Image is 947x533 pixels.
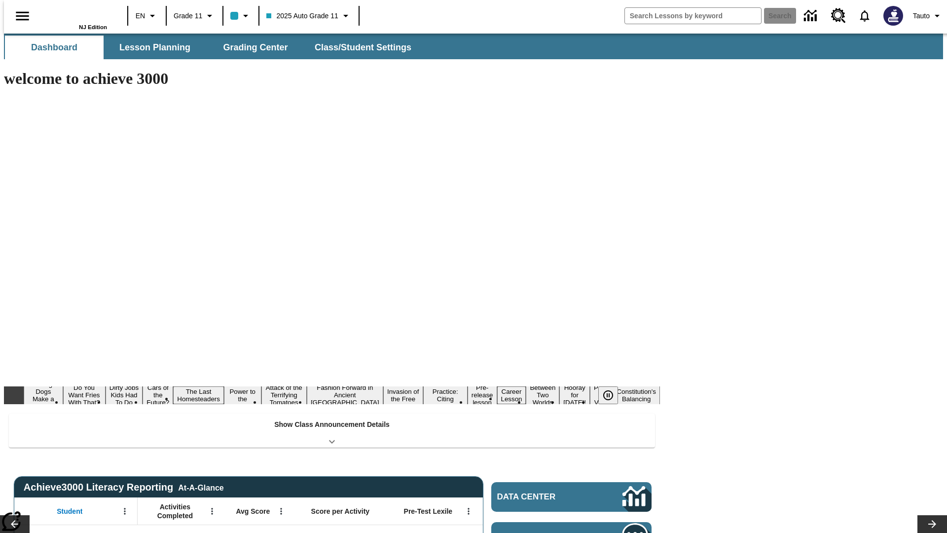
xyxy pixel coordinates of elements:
div: SubNavbar [4,36,420,59]
button: Slide 9 The Invasion of the Free CD [383,379,423,412]
button: Select a new avatar [877,3,909,29]
button: Slide 14 Hooray for Constitution Day! [559,382,590,408]
button: Class color is light blue. Change class color [226,7,255,25]
button: Language: EN, Select a language [131,7,163,25]
span: EN [136,11,145,21]
button: Slide 1 Diving Dogs Make a Splash [24,379,63,412]
button: Class/Student Settings [307,36,419,59]
button: Pause [598,386,618,404]
div: Home [43,3,107,30]
button: Slide 10 Mixed Practice: Citing Evidence [423,379,468,412]
button: Slide 2 Do You Want Fries With That? [63,382,106,408]
button: Open Menu [274,504,289,519]
button: Grading Center [206,36,305,59]
a: Resource Center, Will open in new tab [825,2,852,29]
a: Home [43,4,107,24]
div: At-A-Glance [178,482,223,493]
span: 2025 Auto Grade 11 [266,11,338,21]
span: Grading Center [223,42,288,53]
button: Slide 15 Point of View [590,382,613,408]
input: search field [625,8,761,24]
button: Open Menu [117,504,132,519]
button: Slide 5 The Last Homesteaders [173,386,224,404]
button: Profile/Settings [909,7,947,25]
button: Slide 6 Solar Power to the People [224,379,261,412]
span: Grade 11 [174,11,202,21]
button: Open Menu [461,504,476,519]
button: Open Menu [205,504,219,519]
span: Achieve3000 Literacy Reporting [24,482,224,493]
button: Slide 7 Attack of the Terrifying Tomatoes [261,382,307,408]
button: Slide 16 The Constitution's Balancing Act [613,379,660,412]
div: Pause [598,386,628,404]
a: Data Center [798,2,825,30]
span: Activities Completed [143,502,208,520]
button: Slide 4 Cars of the Future? [143,382,173,408]
h1: welcome to achieve 3000 [4,70,660,88]
div: Show Class Announcement Details [9,414,655,448]
img: Avatar [883,6,903,26]
button: Slide 12 Career Lesson [497,386,526,404]
button: Slide 11 Pre-release lesson [468,382,497,408]
button: Grade: Grade 11, Select a grade [170,7,219,25]
p: Show Class Announcement Details [274,419,390,430]
button: Class: 2025 Auto Grade 11, Select your class [262,7,355,25]
span: Student [57,507,82,516]
button: Dashboard [5,36,104,59]
div: SubNavbar [4,34,943,59]
button: Open side menu [8,1,37,31]
span: Tauto [913,11,930,21]
span: Dashboard [31,42,77,53]
button: Slide 8 Fashion Forward in Ancient Rome [307,382,383,408]
span: Class/Student Settings [315,42,411,53]
a: Data Center [491,482,652,512]
button: Slide 13 Between Two Worlds [526,382,559,408]
span: Pre-Test Lexile [404,507,453,516]
button: Lesson Planning [106,36,204,59]
a: Notifications [852,3,877,29]
button: Lesson carousel, Next [917,515,947,533]
span: NJ Edition [79,24,107,30]
span: Lesson Planning [119,42,190,53]
span: Data Center [497,492,589,502]
span: Avg Score [236,507,270,516]
button: Slide 3 Dirty Jobs Kids Had To Do [106,382,143,408]
span: Score per Activity [311,507,370,516]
